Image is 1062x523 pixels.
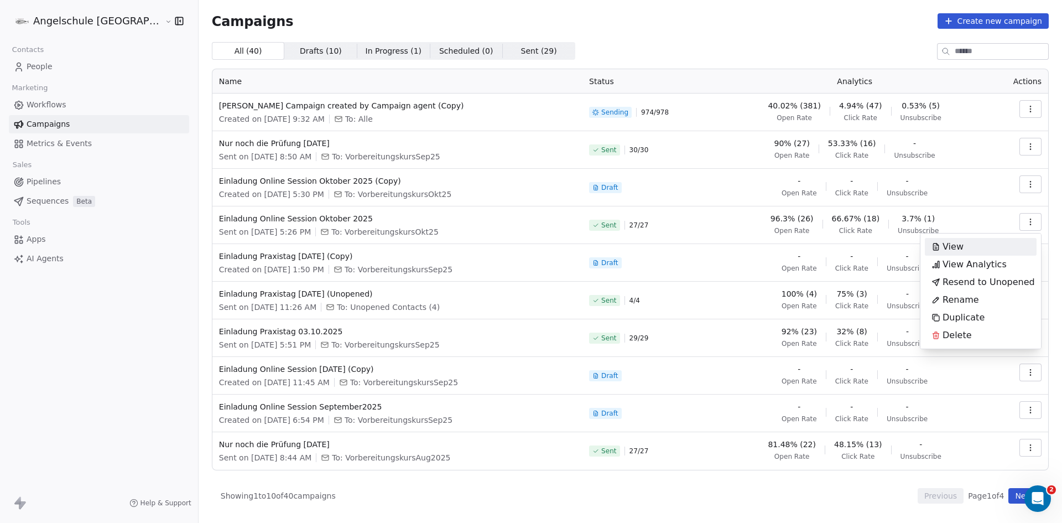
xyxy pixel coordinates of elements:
[943,293,979,307] span: Rename
[943,276,1035,289] span: Resend to Unopened
[925,238,1037,344] div: Suggestions
[943,329,972,342] span: Delete
[1047,485,1056,494] span: 2
[1024,485,1051,512] iframe: Intercom live chat
[943,240,964,253] span: View
[943,258,1007,271] span: View Analytics
[943,311,985,324] span: Duplicate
